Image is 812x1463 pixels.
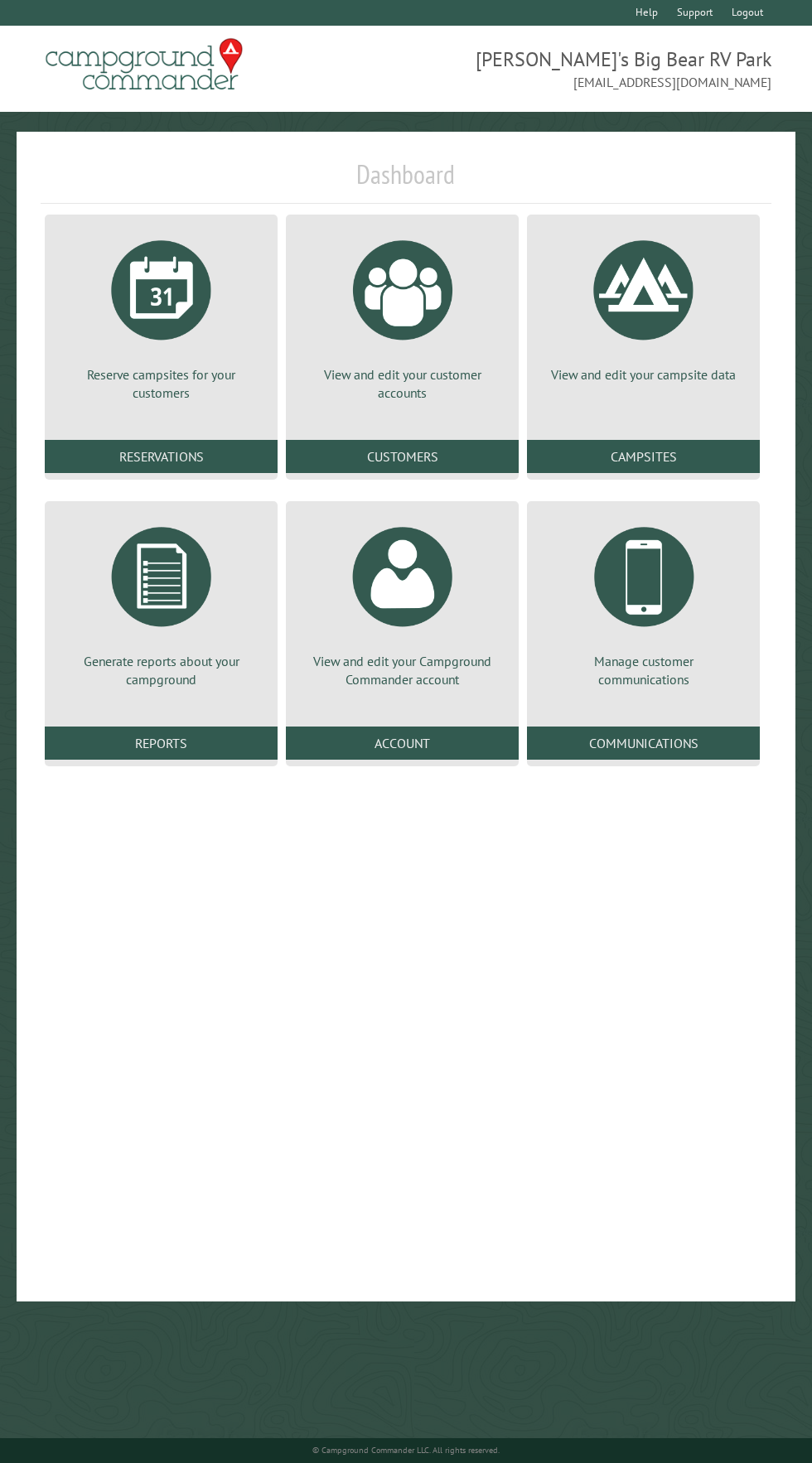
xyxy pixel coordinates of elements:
a: Campsites [527,440,760,473]
p: View and edit your campsite data [547,365,740,384]
a: Account [286,727,519,760]
p: Generate reports about your campground [65,652,258,689]
a: Customers [286,440,519,473]
span: [PERSON_NAME]'s Big Bear RV Park [EMAIL_ADDRESS][DOMAIN_NAME] [406,46,771,92]
p: Manage customer communications [547,652,740,689]
a: Reserve campsites for your customers [65,228,258,403]
a: Reports [45,727,278,760]
p: View and edit your Campground Commander account [306,652,499,689]
a: View and edit your customer accounts [306,228,499,403]
p: Reserve campsites for your customers [65,365,258,403]
h1: Dashboard [41,158,771,204]
a: View and edit your campsite data [547,228,740,384]
a: Manage customer communications [547,514,740,689]
a: Communications [527,727,760,760]
a: Reservations [45,440,278,473]
p: View and edit your customer accounts [306,365,499,403]
a: Generate reports about your campground [65,514,258,689]
a: View and edit your Campground Commander account [306,514,499,689]
img: Campground Commander [41,32,248,97]
small: © Campground Commander LLC. All rights reserved. [312,1445,500,1456]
